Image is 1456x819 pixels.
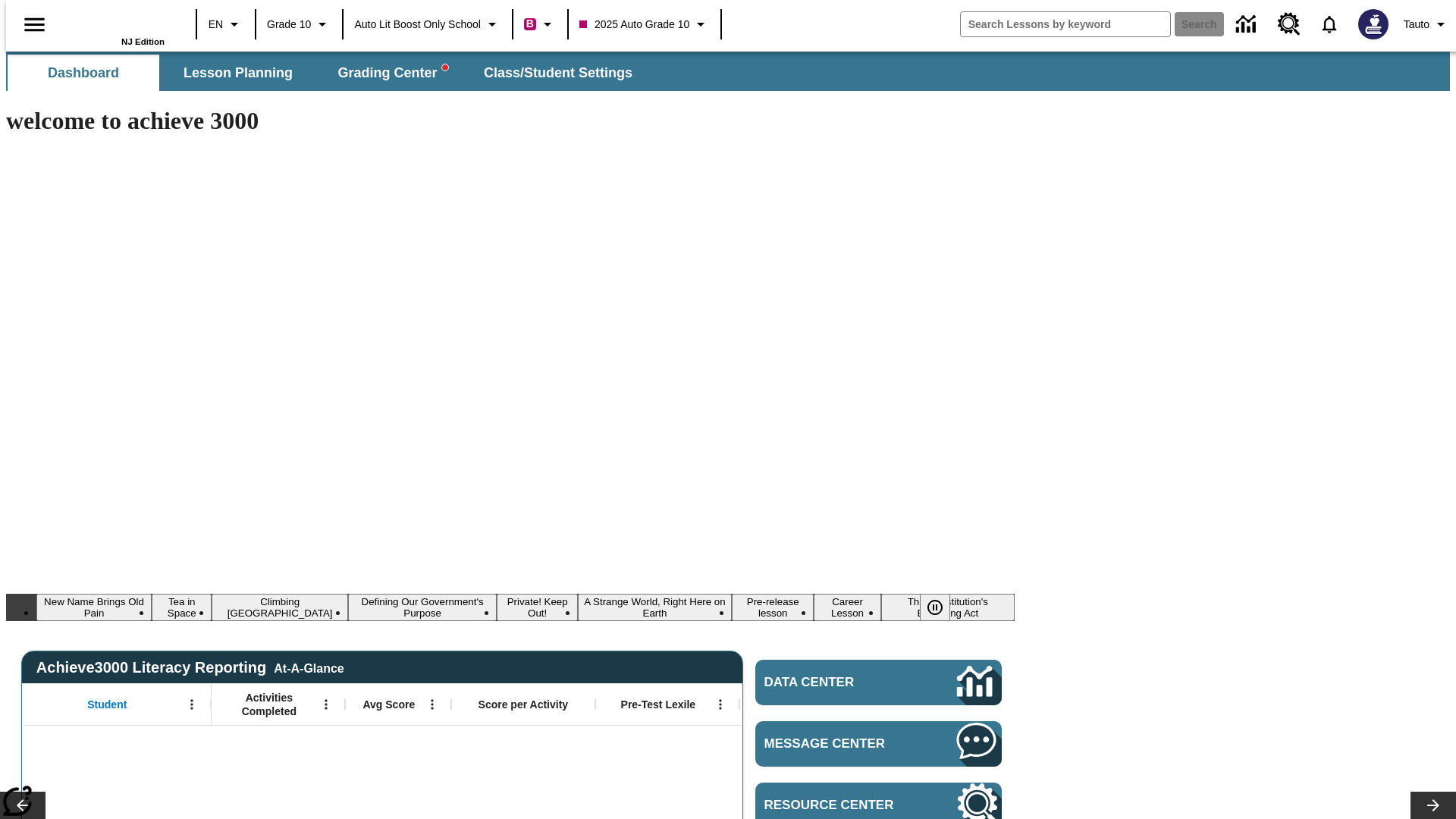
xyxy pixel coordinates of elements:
[479,698,569,711] span: Score per Activity
[180,693,203,716] button: Open Menu
[1269,4,1310,45] a: Resource Center, Will open in new tab
[526,14,534,33] span: B
[66,5,165,46] div: Home
[764,736,912,752] span: Message Center
[212,594,347,621] button: Slide 3 Climbing Mount Tai
[484,64,632,82] span: Class/Student Settings
[755,721,1002,767] a: Message Center
[121,37,165,46] span: NJ Edition
[1227,4,1269,45] a: Data Center
[6,55,646,91] div: SubNavbar
[442,64,448,71] svg: writing assistant alert
[48,64,119,82] span: Dashboard
[348,11,507,38] button: School: Auto Lit Boost only School, Select your school
[362,698,415,711] span: Avg Score
[1349,5,1398,44] button: Select a new avatar
[732,594,814,621] button: Slide 7 Pre-release lesson
[1310,5,1349,44] a: Notifications
[814,594,880,621] button: Slide 8 Career Lesson
[152,594,212,621] button: Slide 2 Tea in Space
[209,17,223,33] span: EN
[764,798,912,813] span: Resource Center
[87,698,127,711] span: Student
[317,55,469,91] button: Grading Center
[497,594,578,621] button: Slide 5 Private! Keep Out!
[202,11,250,38] button: Language: EN, Select a language
[578,594,732,621] button: Slide 6 A Strange World, Right Here on Earth
[337,64,447,82] span: Grading Center
[881,594,1015,621] button: Slide 9 The Constitution's Balancing Act
[421,693,444,716] button: Open Menu
[621,698,696,711] span: Pre-Test Lexile
[1358,9,1389,39] img: Avatar
[162,55,314,91] button: Lesson Planning
[573,11,716,38] button: Class: 2025 Auto Grade 10, Select your class
[961,12,1170,36] input: search field
[6,52,1450,91] div: SubNavbar
[1404,17,1429,33] span: Tauto
[261,11,337,38] button: Grade: Grade 10, Select a grade
[12,2,57,47] button: Open side menu
[579,17,689,33] span: 2025 Auto Grade 10
[709,693,732,716] button: Open Menu
[472,55,645,91] button: Class/Student Settings
[1410,792,1456,819] button: Lesson carousel, Next
[184,64,293,82] span: Lesson Planning
[66,7,165,37] a: Home
[36,659,344,676] span: Achieve3000 Literacy Reporting
[36,594,152,621] button: Slide 1 New Name Brings Old Pain
[920,594,950,621] button: Pause
[354,17,481,33] span: Auto Lit Boost only School
[315,693,337,716] button: Open Menu
[920,594,965,621] div: Pause
[348,594,497,621] button: Slide 4 Defining Our Government's Purpose
[267,17,311,33] span: Grade 10
[219,691,319,718] span: Activities Completed
[1398,11,1456,38] button: Profile/Settings
[8,55,159,91] button: Dashboard
[755,660,1002,705] a: Data Center
[764,675,906,690] span: Data Center
[6,107,1015,135] h1: welcome to achieve 3000
[518,11,563,38] button: Boost Class color is violet red. Change class color
[274,659,344,676] div: At-A-Glance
